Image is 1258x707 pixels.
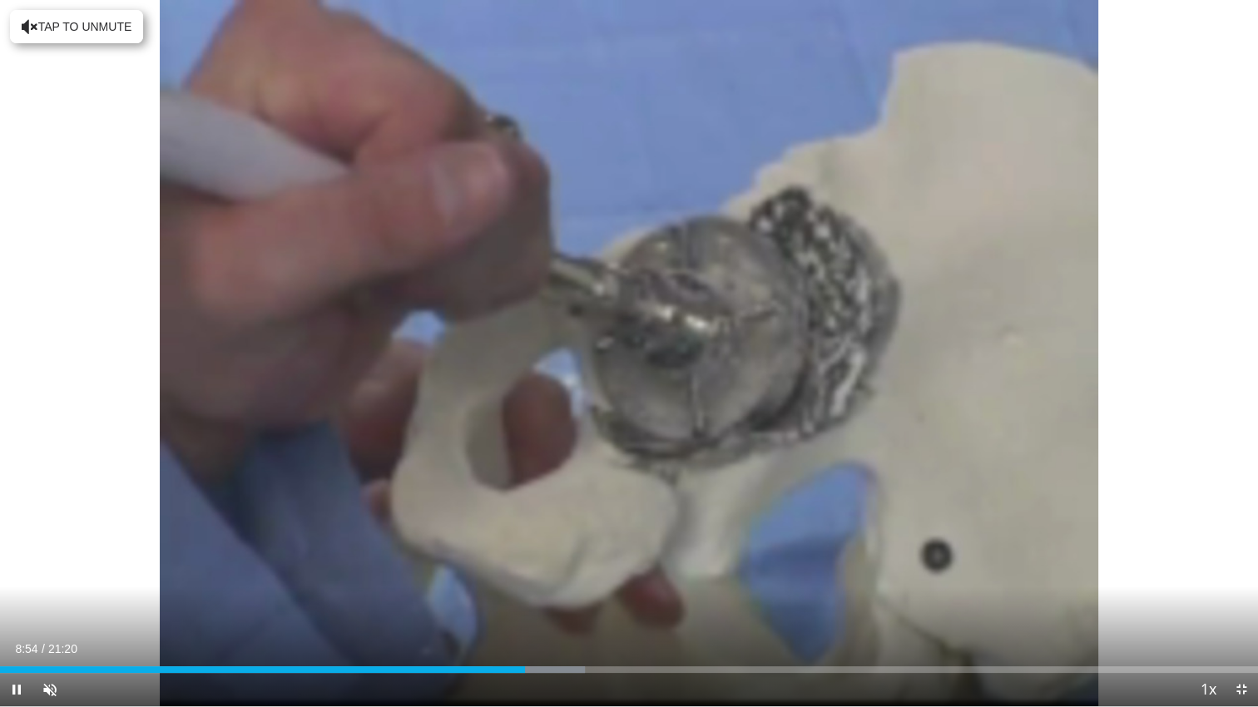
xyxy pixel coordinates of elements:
[10,10,143,43] button: Tap to unmute
[15,642,37,655] span: 8:54
[33,673,67,706] button: Unmute
[42,642,45,655] span: /
[48,642,77,655] span: 21:20
[1225,673,1258,706] button: Exit Fullscreen
[1191,673,1225,706] button: Playback Rate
